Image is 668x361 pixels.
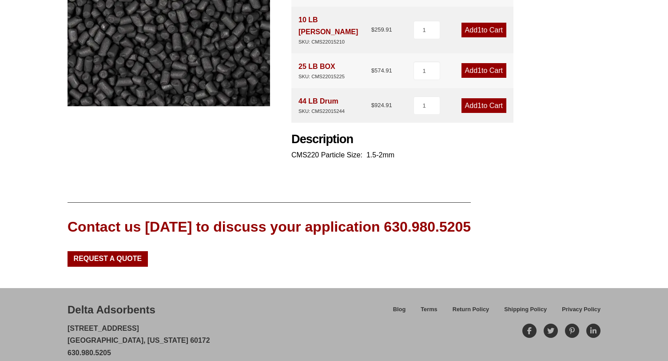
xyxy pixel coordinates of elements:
p: CMS220 Particle Size: 1.5-2mm [291,149,600,161]
a: Request a Quote [68,251,148,266]
span: 1 [477,67,481,74]
bdi: 924.91 [371,102,392,108]
a: Return Policy [445,305,497,320]
span: Return Policy [453,307,489,313]
a: Privacy Policy [554,305,600,320]
h2: Description [291,132,600,147]
span: Privacy Policy [562,307,600,313]
span: $ [371,26,374,33]
div: Delta Adsorbents [68,302,155,317]
a: Add1to Cart [461,23,506,37]
a: Shipping Policy [497,305,554,320]
div: SKU: CMS22015225 [298,72,345,81]
span: $ [371,102,374,108]
bdi: 259.91 [371,26,392,33]
a: Terms [413,305,445,320]
span: Blog [393,307,406,313]
span: $ [371,67,374,74]
a: Add1to Cart [461,63,506,78]
span: Request a Quote [74,255,142,262]
a: Add1to Cart [461,98,506,113]
div: 10 LB [PERSON_NAME] [298,14,371,46]
span: 1 [477,102,481,109]
span: 1 [477,26,481,34]
div: 25 LB BOX [298,60,345,81]
div: SKU: CMS22015210 [298,38,371,46]
span: Shipping Policy [504,307,547,313]
a: Blog [386,305,413,320]
div: Contact us [DATE] to discuss your application 630.980.5205 [68,217,471,237]
bdi: 574.91 [371,67,392,74]
div: SKU: CMS22015244 [298,107,345,116]
div: 44 LB Drum [298,95,345,116]
span: Terms [421,307,437,313]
